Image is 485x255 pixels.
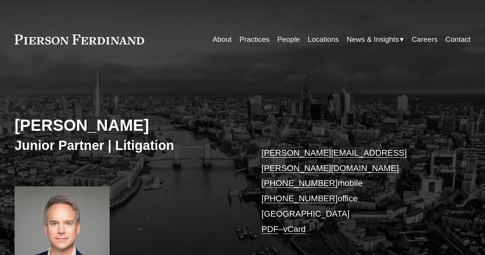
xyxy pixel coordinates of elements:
a: About [213,32,232,47]
h2: [PERSON_NAME] [15,116,243,135]
p: mobile office [GEOGRAPHIC_DATA] – [261,145,451,237]
a: [PERSON_NAME][EMAIL_ADDRESS][PERSON_NAME][DOMAIN_NAME] [261,148,407,173]
a: Practices [240,32,270,47]
a: Locations [307,32,339,47]
a: Contact [446,32,471,47]
a: People [277,32,300,47]
a: Careers [412,32,438,47]
span: News & Insights [347,33,399,46]
h3: Junior Partner | Litigation [15,137,243,153]
a: folder dropdown [347,32,404,47]
a: [PHONE_NUMBER] [261,194,338,203]
a: [PHONE_NUMBER] [261,178,338,188]
a: PDF [261,224,278,234]
a: vCard [283,224,306,234]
